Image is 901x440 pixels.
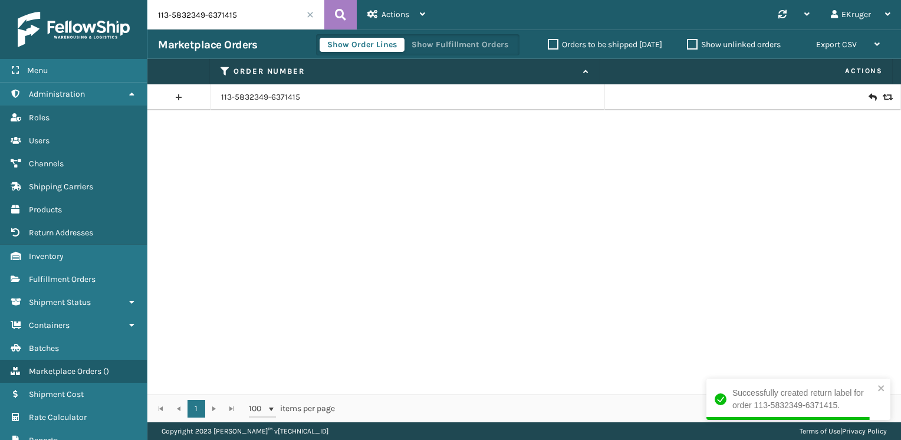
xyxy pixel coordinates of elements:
label: Order Number [234,66,577,77]
span: Administration [29,89,85,99]
div: 1 - 1 of 1 items [351,403,888,415]
span: Inventory [29,251,64,261]
span: Fulfillment Orders [29,274,96,284]
span: Shipment Status [29,297,91,307]
span: Shipment Cost [29,389,84,399]
span: Actions [604,61,890,81]
span: items per page [249,400,335,418]
img: logo [18,12,130,47]
span: Marketplace Orders [29,366,101,376]
span: Shipping Carriers [29,182,93,192]
span: Roles [29,113,50,123]
span: 100 [249,403,267,415]
a: 113-5832349-6371415 [221,91,300,103]
i: Replace [883,93,890,101]
div: Successfully created return label for order 113-5832349-6371415. [732,387,874,412]
span: Containers [29,320,70,330]
span: Batches [29,343,59,353]
span: Actions [382,9,409,19]
button: Show Fulfillment Orders [404,38,516,52]
p: Copyright 2023 [PERSON_NAME]™ v [TECHNICAL_ID] [162,422,328,440]
span: Menu [27,65,48,75]
span: ( ) [103,366,109,376]
span: Rate Calculator [29,412,87,422]
label: Orders to be shipped [DATE] [548,40,662,50]
span: Channels [29,159,64,169]
span: Products [29,205,62,215]
button: Show Order Lines [320,38,405,52]
span: Users [29,136,50,146]
button: close [877,383,886,395]
i: Create Return Label [869,91,876,103]
label: Show unlinked orders [687,40,781,50]
h3: Marketplace Orders [158,38,257,52]
a: 1 [188,400,205,418]
span: Return Addresses [29,228,93,238]
span: Export CSV [816,40,857,50]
